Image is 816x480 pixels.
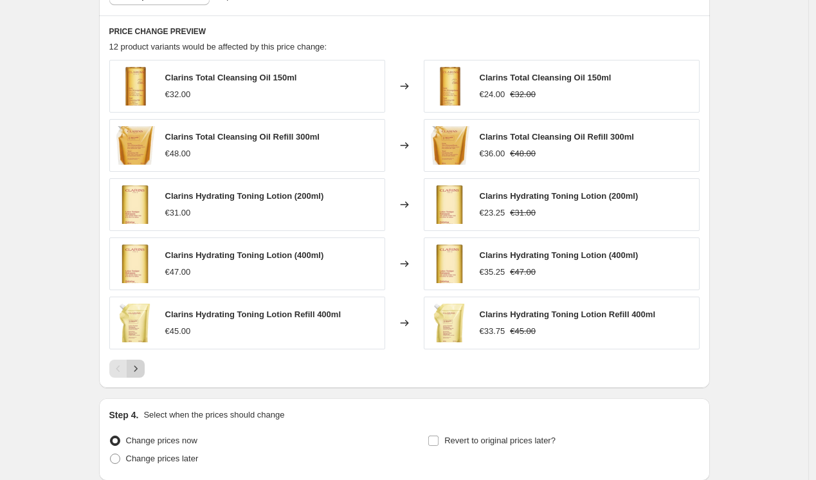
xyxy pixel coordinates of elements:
img: Screenshot2024-06-04125921-Photoroom_80x.png [116,245,155,283]
button: Next [127,360,145,378]
span: €48.00 [165,149,191,158]
span: Change prices now [126,436,197,445]
span: €45.00 [510,326,536,336]
img: shopping-Photoroom_1_80x.png [431,126,469,165]
span: €47.00 [165,267,191,277]
nav: Pagination [109,360,145,378]
span: Clarins Total Cleansing Oil Refill 300ml [165,132,320,142]
span: €48.00 [510,149,536,158]
span: Clarins Total Cleansing Oil Refill 300ml [480,132,634,142]
span: 12 product variants would be affected by this price change: [109,42,327,51]
span: €45.00 [165,326,191,336]
img: Screenshot2024-06-04125921-Photoroom_80x.png [431,185,469,224]
span: €32.00 [510,89,536,99]
span: Change prices later [126,454,199,463]
span: €31.00 [165,208,191,217]
img: shopping_12_-Photoroom_80x.png [431,67,469,106]
img: Screenshot2024-06-04125921-Photoroom_80x.png [431,245,469,283]
span: €33.75 [480,326,505,336]
span: €47.00 [510,267,536,277]
span: Clarins Total Cleansing Oil 150ml [165,73,297,82]
img: Screenshot2024-06-04130055-Photoroom_80x.png [431,304,469,342]
img: Screenshot2024-06-04130055-Photoroom_80x.png [116,304,155,342]
span: €32.00 [165,89,191,99]
span: €35.25 [480,267,505,277]
img: Screenshot2024-06-04125921-Photoroom_80x.png [116,185,155,224]
span: Clarins Hydrating Toning Lotion Refill 400ml [480,309,656,319]
span: €36.00 [480,149,505,158]
span: Clarins Total Cleansing Oil 150ml [480,73,612,82]
span: €23.25 [480,208,505,217]
h2: Step 4. [109,409,139,421]
span: Clarins Hydrating Toning Lotion (400ml) [165,250,324,260]
span: €24.00 [480,89,505,99]
span: Revert to original prices later? [444,436,556,445]
span: Clarins Hydrating Toning Lotion (200ml) [480,191,639,201]
img: shopping_12_-Photoroom_80x.png [116,67,155,106]
span: Clarins Hydrating Toning Lotion (400ml) [480,250,639,260]
h6: PRICE CHANGE PREVIEW [109,26,700,37]
p: Select when the prices should change [143,409,284,421]
span: €31.00 [510,208,536,217]
img: shopping-Photoroom_1_80x.png [116,126,155,165]
span: Clarins Hydrating Toning Lotion (200ml) [165,191,324,201]
span: Clarins Hydrating Toning Lotion Refill 400ml [165,309,341,319]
